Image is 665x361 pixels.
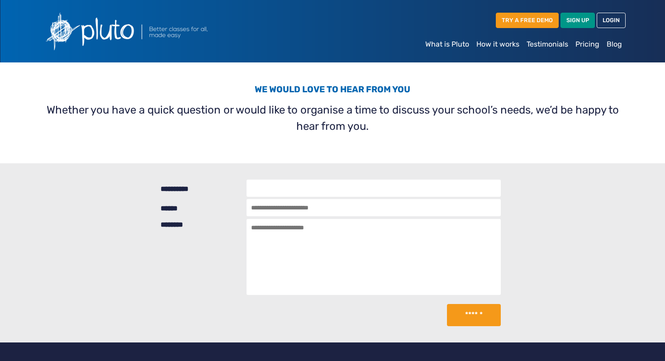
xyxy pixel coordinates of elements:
[45,84,620,98] h3: We would love to hear from you
[422,35,473,53] a: What is Pluto
[572,35,603,53] a: Pricing
[523,35,572,53] a: Testimonials
[473,35,523,53] a: How it works
[496,13,559,28] a: TRY A FREE DEMO
[45,102,620,134] p: Whether you have a quick question or would like to organise a time to discuss your school’s needs...
[560,13,595,28] a: SIGN UP
[597,13,626,28] a: LOGIN
[603,35,626,53] a: Blog
[39,7,256,55] img: Pluto logo with the text Better classes for all, made easy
